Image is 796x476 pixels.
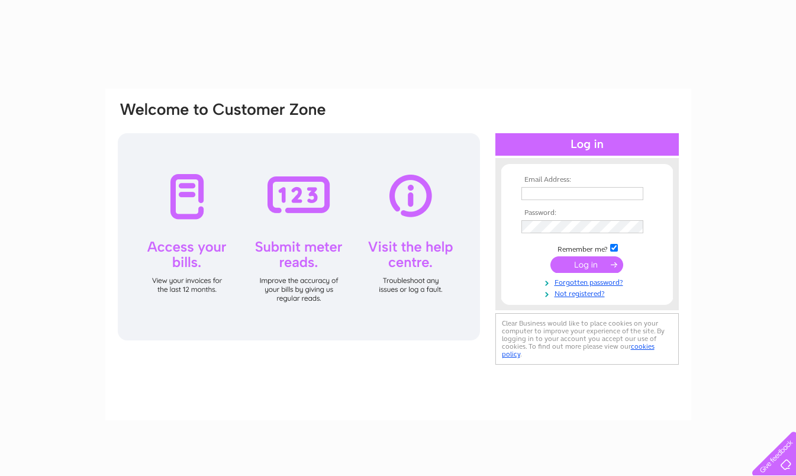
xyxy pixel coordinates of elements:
th: Email Address: [518,176,656,184]
a: Not registered? [521,287,656,298]
th: Password: [518,209,656,217]
div: Clear Business would like to place cookies on your computer to improve your experience of the sit... [495,313,679,365]
a: cookies policy [502,342,655,358]
input: Submit [550,256,623,273]
a: Forgotten password? [521,276,656,287]
td: Remember me? [518,242,656,254]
